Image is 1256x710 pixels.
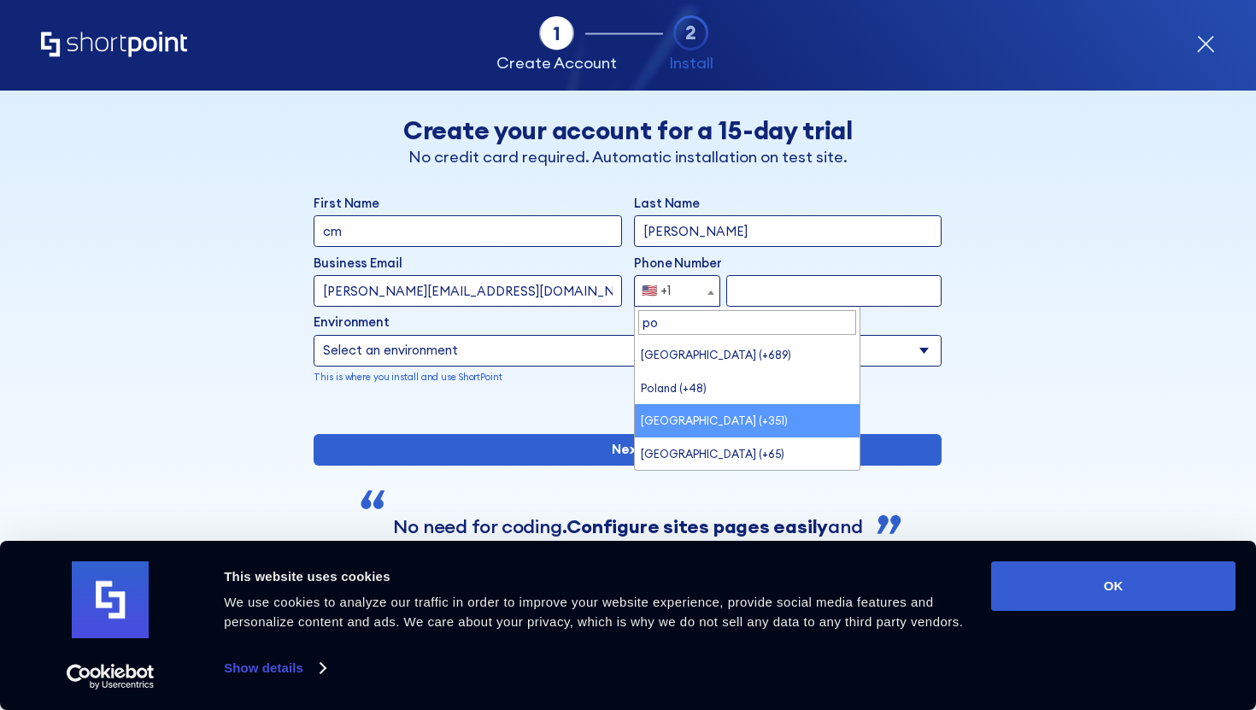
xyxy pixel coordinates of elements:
[635,372,860,405] li: Poland (+48)
[635,437,860,471] li: [GEOGRAPHIC_DATA] (+65)
[72,561,149,638] img: logo
[224,595,963,629] span: We use cookies to analyze our traffic in order to improve your website experience, provide social...
[635,338,860,372] li: [GEOGRAPHIC_DATA] (+689)
[635,404,860,437] li: [GEOGRAPHIC_DATA] (+351)
[224,566,971,587] div: This website uses cookies
[224,655,325,681] a: Show details
[36,664,185,689] a: Usercentrics Cookiebot - opens in a new window
[991,561,1235,611] button: OK
[638,310,856,335] input: Search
